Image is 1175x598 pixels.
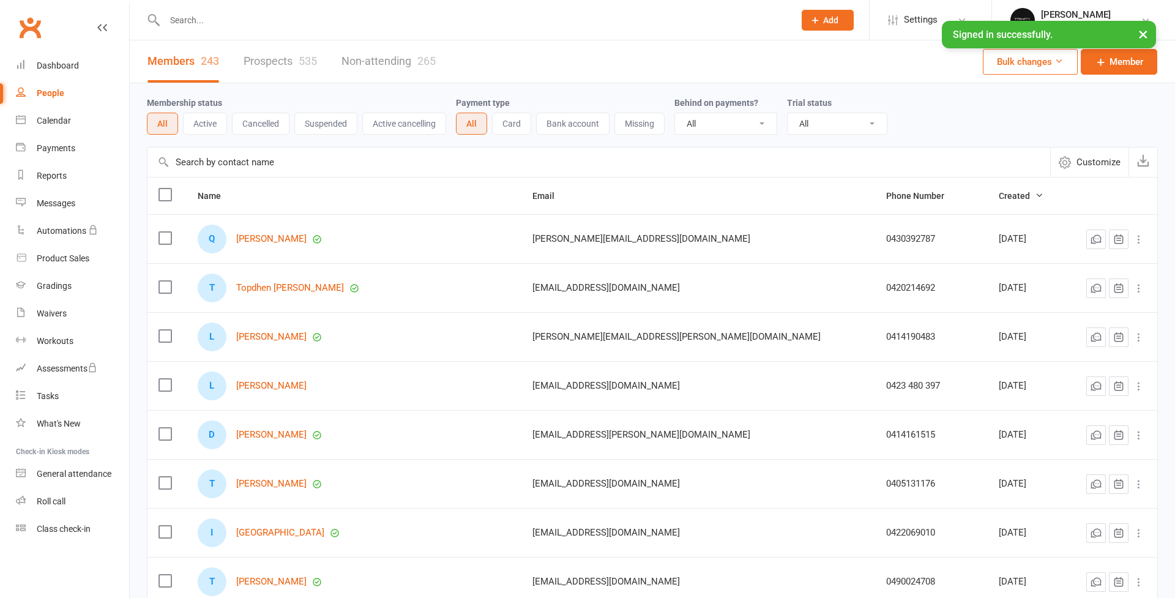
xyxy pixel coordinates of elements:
div: Product Sales [37,253,89,263]
a: Gradings [16,272,129,300]
div: Workouts [37,336,73,346]
div: Messages [37,198,75,208]
div: L [198,323,226,351]
div: I [198,518,226,547]
div: Tasks [37,391,59,401]
span: Created [999,191,1043,201]
button: Bank account [536,113,610,135]
div: 0414161515 [886,430,977,440]
span: Settings [904,6,938,34]
div: 265 [417,54,436,67]
a: Workouts [16,327,129,355]
div: [DATE] [999,332,1053,342]
a: [PERSON_NAME] [236,577,307,587]
a: Members243 [147,40,219,83]
a: Calendar [16,107,129,135]
a: Payments [16,135,129,162]
span: [EMAIL_ADDRESS][DOMAIN_NAME] [532,521,680,544]
button: × [1132,21,1154,47]
div: Assessments [37,364,97,373]
div: [DATE] [999,577,1053,587]
div: Gradings [37,281,72,291]
button: Missing [614,113,665,135]
input: Search... [161,12,786,29]
a: Reports [16,162,129,190]
div: 535 [299,54,317,67]
a: Topdhen [PERSON_NAME] [236,283,344,293]
button: Suspended [294,113,357,135]
a: Product Sales [16,245,129,272]
span: Member [1110,54,1143,69]
div: General attendance [37,469,111,479]
span: Signed in successfully. [953,29,1053,40]
div: 0414190483 [886,332,977,342]
div: What's New [37,419,81,428]
div: People [37,88,64,98]
div: Waivers [37,308,67,318]
a: [PERSON_NAME] [236,479,307,489]
div: [DATE] [999,283,1053,293]
div: L [198,372,226,400]
a: General attendance kiosk mode [16,460,129,488]
span: [PERSON_NAME][EMAIL_ADDRESS][PERSON_NAME][DOMAIN_NAME] [532,325,821,348]
a: Prospects535 [244,40,317,83]
div: 243 [201,54,219,67]
a: Messages [16,190,129,217]
div: [DATE] [999,528,1053,538]
a: Automations [16,217,129,245]
div: 0423 480 397 [886,381,977,391]
span: [EMAIL_ADDRESS][DOMAIN_NAME] [532,276,680,299]
div: Q [198,225,226,253]
span: Phone Number [886,191,958,201]
button: Add [802,10,854,31]
div: 0422069010 [886,528,977,538]
button: Phone Number [886,189,958,203]
input: Search by contact name [147,148,1050,177]
div: Dashboard [37,61,79,70]
div: Payments [37,143,75,153]
div: [DATE] [999,430,1053,440]
button: Active [183,113,227,135]
label: Membership status [147,98,222,108]
a: Roll call [16,488,129,515]
button: Card [492,113,531,135]
button: All [456,113,487,135]
div: Calendar [37,116,71,125]
div: Roll call [37,496,65,506]
span: [PERSON_NAME][EMAIL_ADDRESS][DOMAIN_NAME] [532,227,750,250]
a: [PERSON_NAME] [236,332,307,342]
button: Customize [1050,148,1128,177]
button: Created [999,189,1043,203]
a: What's New [16,410,129,438]
a: Member [1081,49,1157,75]
div: T [198,469,226,498]
span: Add [823,15,838,25]
a: Clubworx [15,12,45,43]
img: thumb_image1712106278.png [1010,8,1035,32]
span: Customize [1076,155,1121,170]
div: [DATE] [999,234,1053,244]
a: [PERSON_NAME] [236,430,307,440]
button: All [147,113,178,135]
div: T [198,567,226,596]
span: Name [198,191,234,201]
label: Payment type [456,98,510,108]
div: [PERSON_NAME] [1041,9,1111,20]
div: D [198,420,226,449]
a: Class kiosk mode [16,515,129,543]
div: Class check-in [37,524,91,534]
a: Waivers [16,300,129,327]
span: Email [532,191,568,201]
a: Non-attending265 [341,40,436,83]
div: 0430392787 [886,234,977,244]
span: [EMAIL_ADDRESS][DOMAIN_NAME] [532,570,680,593]
a: [GEOGRAPHIC_DATA] [236,528,324,538]
button: Bulk changes [983,49,1078,75]
label: Behind on payments? [674,98,758,108]
a: Tasks [16,383,129,410]
button: Name [198,189,234,203]
div: [DATE] [999,381,1053,391]
div: T [198,274,226,302]
button: Active cancelling [362,113,446,135]
button: Email [532,189,568,203]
